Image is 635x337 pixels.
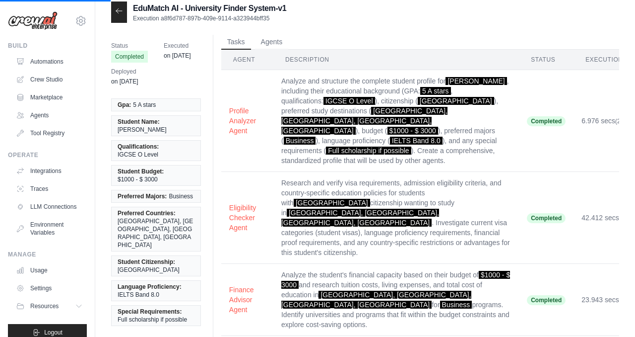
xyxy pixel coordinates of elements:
[281,107,447,135] span: [GEOGRAPHIC_DATA], [GEOGRAPHIC_DATA], [GEOGRAPHIC_DATA], [GEOGRAPHIC_DATA]
[44,329,63,337] span: Logout
[281,209,439,227] span: [GEOGRAPHIC_DATA], [GEOGRAPHIC_DATA], [GEOGRAPHIC_DATA], [GEOGRAPHIC_DATA]
[519,50,573,70] th: Status
[169,192,193,200] span: Business
[111,51,148,63] span: Completed
[273,70,519,172] td: Analyze and structure the complete student profile for , including their educational background (...
[445,77,507,85] span: [PERSON_NAME]
[229,106,265,136] button: Profile Analyzer Agent
[118,126,167,134] span: [PERSON_NAME]
[255,35,289,50] button: Agents
[118,118,160,126] span: Student Name:
[12,181,87,197] a: Traces
[133,101,156,109] span: 5 A stars
[12,280,87,296] a: Settings
[281,291,471,309] span: [GEOGRAPHIC_DATA], [GEOGRAPHIC_DATA], [GEOGRAPHIC_DATA], [GEOGRAPHIC_DATA]
[294,199,370,207] span: [GEOGRAPHIC_DATA]
[8,11,58,30] img: Logo
[133,2,286,14] h2: EduMatch AI - University Finder System-v1
[118,217,194,249] span: [GEOGRAPHIC_DATA], [GEOGRAPHIC_DATA], [GEOGRAPHIC_DATA], [GEOGRAPHIC_DATA]
[527,116,566,126] span: Completed
[30,302,59,310] span: Resources
[118,192,167,200] span: Preferred Majors:
[8,151,87,159] div: Operate
[12,89,87,105] a: Marketplace
[12,217,87,241] a: Environment Variables
[118,266,180,274] span: [GEOGRAPHIC_DATA]
[12,107,87,123] a: Agents
[527,295,566,305] span: Completed
[118,316,187,324] span: Full scholarship if possible
[284,137,316,145] span: Business
[420,87,451,95] span: 5 A stars
[118,151,158,159] span: IGCSE O Level
[229,285,265,315] button: Finance Advisor Agent
[118,291,159,299] span: IELTS Band 8.0
[118,168,164,175] span: Student Budget:
[118,308,182,316] span: Special Requirements:
[118,101,131,109] span: Gpa:
[387,127,438,135] span: $1000 - $ 3000
[12,262,87,278] a: Usage
[12,298,87,314] button: Resources
[440,301,472,309] span: Business
[8,42,87,50] div: Build
[164,52,190,59] time: August 26, 2025 at 01:07 IT
[221,35,251,50] button: Tasks
[111,67,138,77] span: Deployed
[8,251,87,258] div: Manage
[12,125,87,141] a: Tool Registry
[111,41,148,51] span: Status
[12,163,87,179] a: Integrations
[12,72,87,87] a: Crew Studio
[326,147,411,155] span: Full scholarship if possible
[12,54,87,70] a: Automations
[418,97,494,105] span: [GEOGRAPHIC_DATA]
[273,50,519,70] th: Description
[585,289,635,337] iframe: Chat Widget
[164,41,190,51] span: Executed
[12,199,87,215] a: LLM Connections
[273,172,519,264] td: Research and verify visa requirements, admission eligibility criteria, and country-specific educa...
[118,209,176,217] span: Preferred Countries:
[118,143,159,151] span: Qualifications:
[118,283,182,291] span: Language Proficiency:
[118,175,158,183] span: $1000 - $ 3000
[390,137,443,145] span: IELTS Band 8.0
[527,213,566,223] span: Completed
[323,97,375,105] span: IGCSE O Level
[221,50,273,70] th: Agent
[111,78,138,85] time: August 25, 2025 at 20:56 IT
[273,264,519,336] td: Analyze the student's financial capacity based on their budget of and research tuition costs, liv...
[118,258,175,266] span: Student Citizenship:
[133,14,286,22] p: Execution a8f6d787-897b-409e-9114-a323944bff35
[229,203,265,233] button: Eligibility Checker Agent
